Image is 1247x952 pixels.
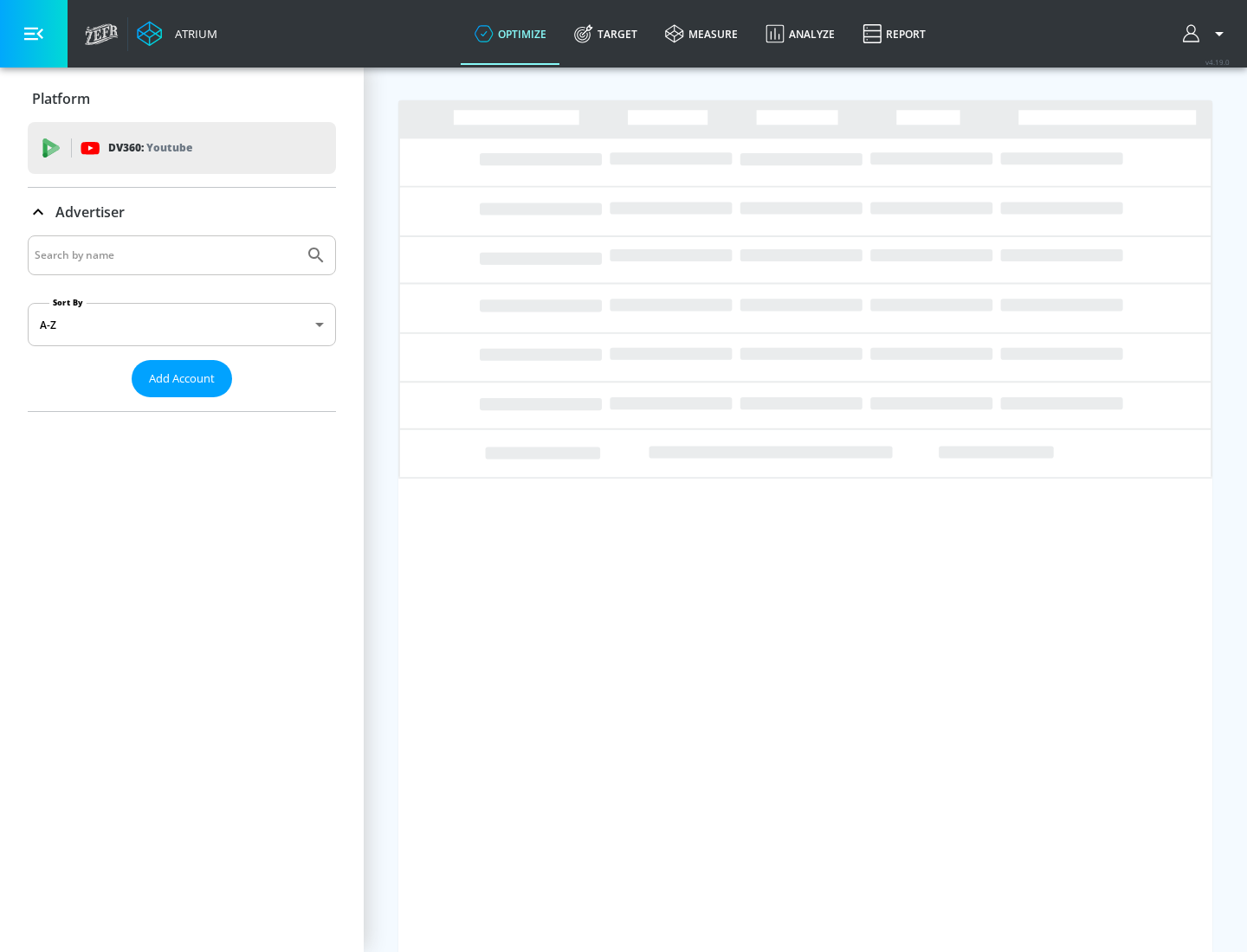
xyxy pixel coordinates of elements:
nav: list of Advertiser [28,397,336,411]
p: Platform [32,89,90,108]
div: Advertiser [28,188,336,236]
p: DV360: [108,138,192,158]
a: Atrium [137,21,217,47]
div: Platform [28,74,336,123]
div: DV360: Youtube [28,122,336,174]
label: Sort By [49,297,87,308]
span: Add Account [149,369,215,389]
a: measure [651,3,752,65]
span: v 4.19.0 [1205,57,1230,67]
div: A-Z [28,303,336,346]
a: Target [560,3,651,65]
a: Report [849,3,940,65]
div: Atrium [168,26,217,42]
button: Add Account [132,360,232,397]
p: Youtube [146,138,192,157]
input: Search by name [35,244,297,267]
a: Analyze [752,3,849,65]
a: optimize [461,3,560,65]
div: Advertiser [28,235,336,411]
p: Advertiser [55,203,125,222]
